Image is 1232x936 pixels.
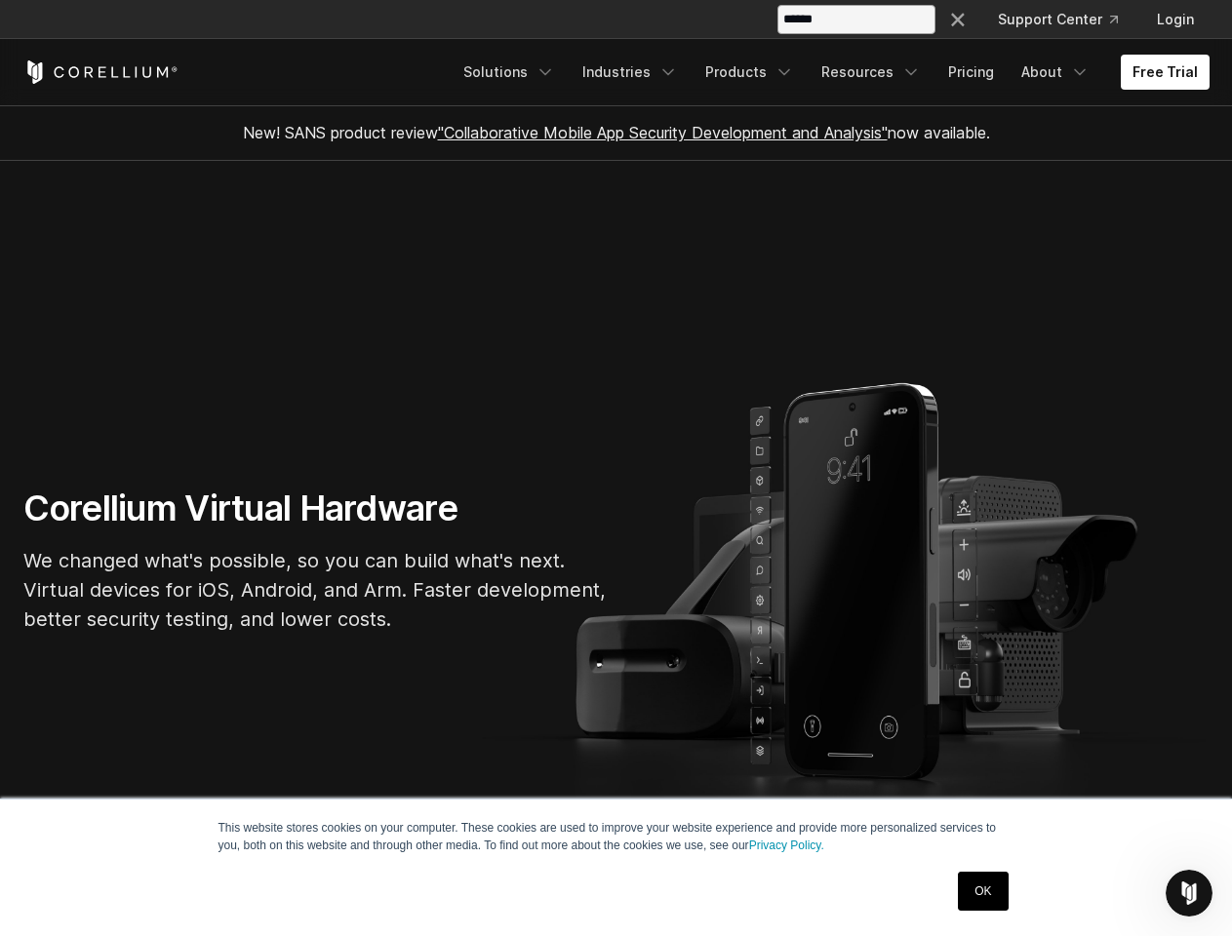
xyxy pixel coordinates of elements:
[810,55,933,90] a: Resources
[936,55,1006,90] a: Pricing
[243,123,990,142] span: New! SANS product review now available.
[982,2,1133,37] a: Support Center
[749,838,824,852] a: Privacy Policy.
[948,3,968,32] div: ×
[452,55,567,90] a: Solutions
[23,546,609,634] p: We changed what's possible, so you can build what's next. Virtual devices for iOS, Android, and A...
[1166,870,1212,916] iframe: Intercom live chat
[452,55,1210,90] div: Navigation Menu
[958,872,1008,911] a: OK
[1141,2,1210,37] a: Login
[571,55,690,90] a: Industries
[1010,55,1101,90] a: About
[23,60,179,84] a: Corellium Home
[438,123,888,142] a: "Collaborative Mobile App Security Development and Analysis"
[924,2,1210,37] div: Navigation Menu
[694,55,806,90] a: Products
[23,487,609,530] h1: Corellium Virtual Hardware
[1121,55,1210,90] a: Free Trial
[939,2,974,37] button: Search
[219,819,1014,854] p: This website stores cookies on your computer. These cookies are used to improve your website expe...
